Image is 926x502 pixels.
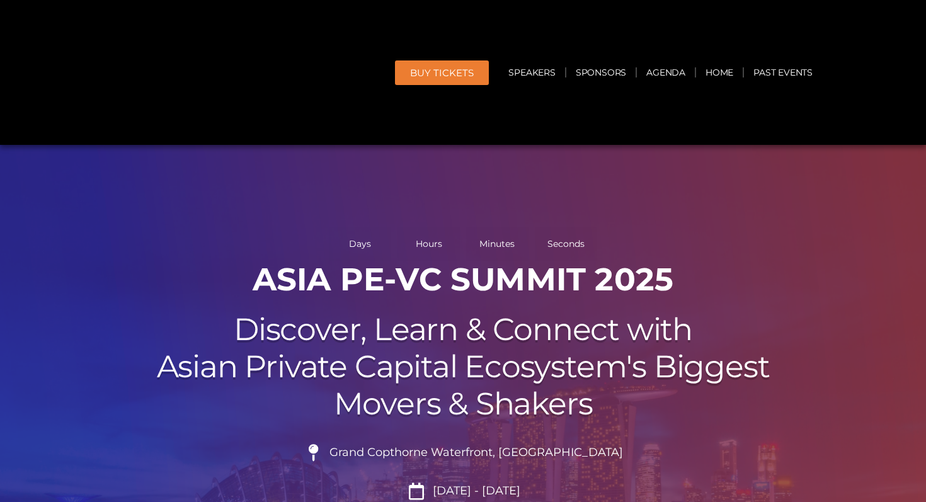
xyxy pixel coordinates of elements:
span: BUY Tickets [410,68,474,77]
a: Sponsors [566,58,636,87]
span: Seconds [535,239,597,248]
span: Hours [397,239,460,248]
span: [DATE] - [DATE] [430,484,520,498]
h1: ASIA PE-VC Summit 2025 [110,261,816,299]
span: Minutes [466,239,529,248]
a: Agenda [637,58,695,87]
a: Past Events [744,58,822,87]
a: BUY Tickets [395,60,489,85]
span: Grand Copthorne Waterfront, [GEOGRAPHIC_DATA]​ [326,446,623,460]
span: Days [329,239,391,248]
a: Home [696,58,743,87]
h2: Discover, Learn & Connect with Asian Private Capital Ecosystem's Biggest Movers & Shakers [110,311,816,422]
a: Speakers [499,58,564,87]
